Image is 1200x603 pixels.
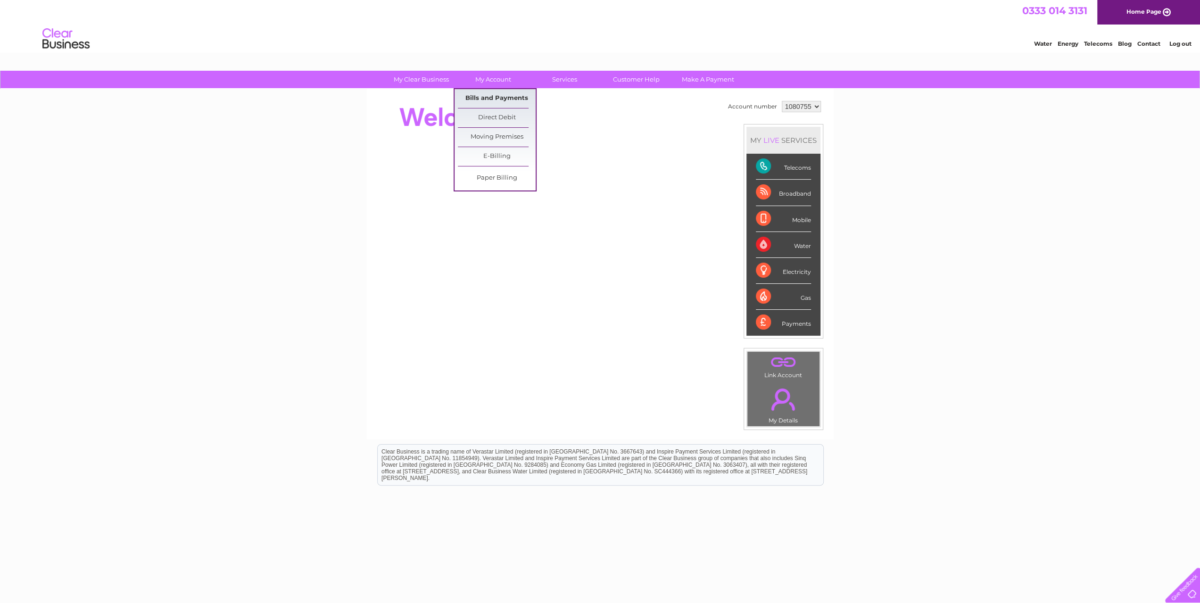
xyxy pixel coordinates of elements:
a: My Clear Business [382,71,460,88]
a: Log out [1169,40,1191,47]
a: Energy [1058,40,1078,47]
a: Blog [1118,40,1132,47]
a: Make A Payment [669,71,747,88]
a: Water [1034,40,1052,47]
div: Payments [756,310,811,335]
div: Telecoms [756,154,811,180]
div: Water [756,232,811,258]
div: Mobile [756,206,811,232]
a: . [750,383,817,416]
img: logo.png [42,25,90,53]
div: Broadband [756,180,811,206]
td: My Details [747,380,820,427]
div: Gas [756,284,811,310]
a: Customer Help [597,71,675,88]
a: Telecoms [1084,40,1112,47]
a: E-Billing [458,147,536,166]
a: Direct Debit [458,108,536,127]
a: Contact [1137,40,1160,47]
a: Moving Premises [458,128,536,147]
a: . [750,354,817,371]
a: Services [526,71,604,88]
div: LIVE [761,136,781,145]
div: Electricity [756,258,811,284]
td: Link Account [747,351,820,381]
a: My Account [454,71,532,88]
a: Bills and Payments [458,89,536,108]
div: Clear Business is a trading name of Verastar Limited (registered in [GEOGRAPHIC_DATA] No. 3667643... [378,5,823,46]
div: MY SERVICES [746,127,820,154]
a: 0333 014 3131 [1022,5,1087,17]
a: Paper Billing [458,169,536,188]
td: Account number [726,99,779,115]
